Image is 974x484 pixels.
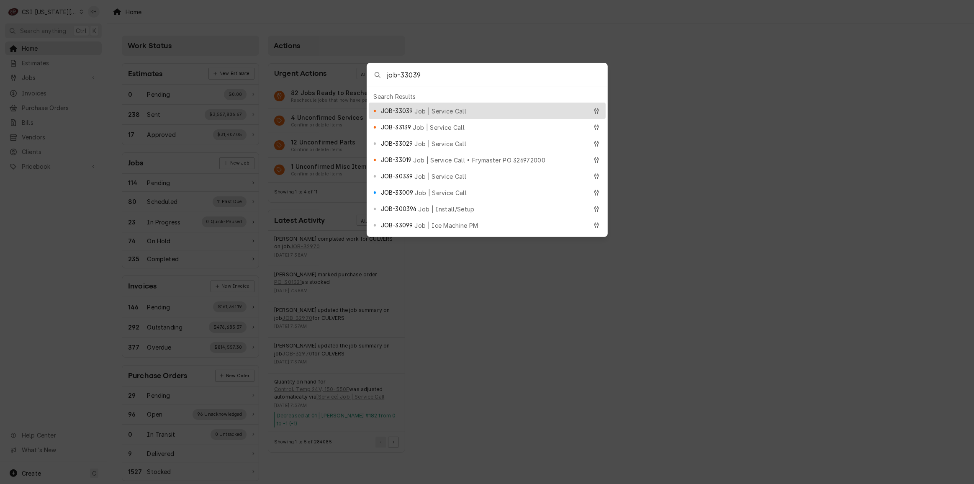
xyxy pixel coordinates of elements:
[381,155,411,164] span: JOB-33019
[415,188,467,197] span: Job | Service Call
[381,204,417,213] span: JOB-300394
[369,90,606,103] div: Search Results
[381,139,413,148] span: JOB-33029
[414,221,478,230] span: Job | Ice Machine PM
[381,106,413,115] span: JOB-33039
[381,221,413,229] span: JOB-33099
[414,107,466,116] span: Job | Service Call
[413,123,465,132] span: Job | Service Call
[381,188,413,197] span: JOB-33009
[381,123,411,131] span: JOB-33139
[367,63,608,237] div: Global Command Menu
[414,172,466,181] span: Job | Service Call
[419,205,475,214] span: Job | Install/Setup
[387,63,607,87] input: Search anything
[381,172,413,180] span: JOB-30339
[414,139,466,148] span: Job | Service Call
[413,156,545,165] span: Job | Service Call • Frymaster PO 326972000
